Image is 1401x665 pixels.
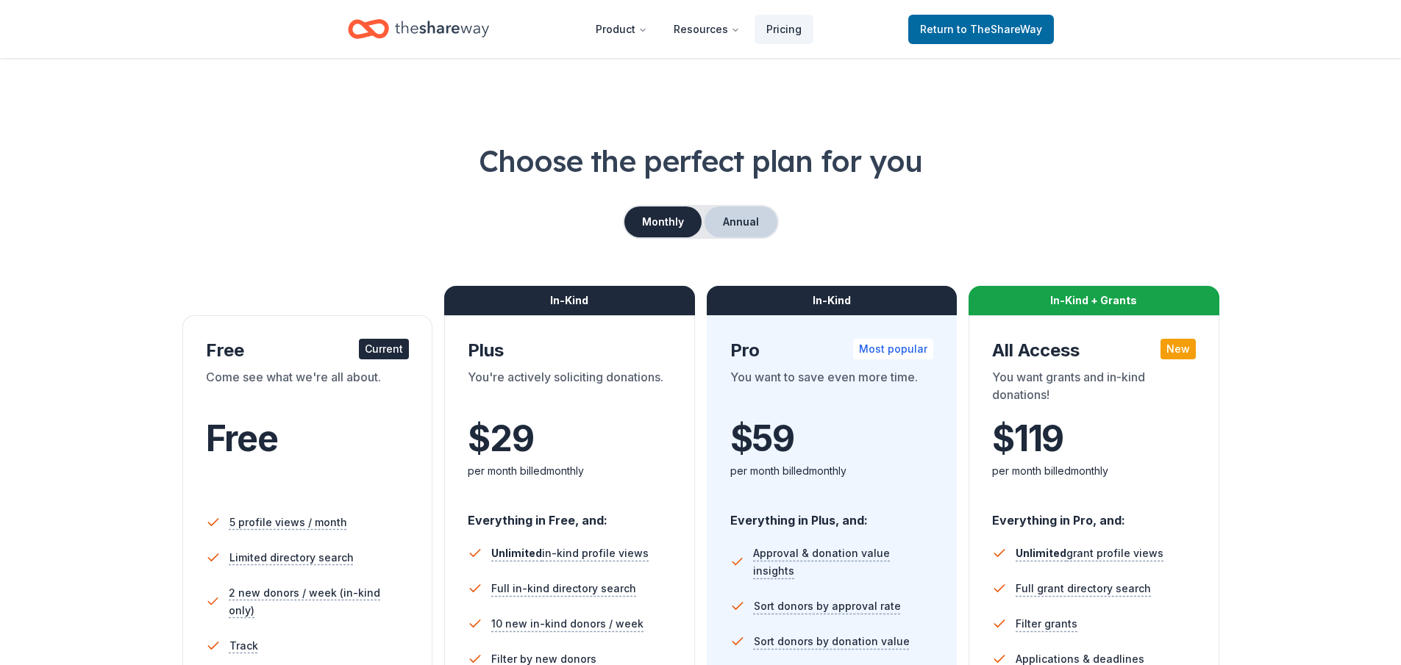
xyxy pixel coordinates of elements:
span: Filter grants [1016,615,1077,633]
div: Most popular [853,339,933,359]
span: Limited directory search [229,549,354,567]
span: $ 59 [730,418,794,459]
a: Pricing [755,15,813,44]
div: per month billed monthly [468,462,671,480]
span: $ 119 [992,418,1063,459]
a: Home [348,12,489,46]
span: Track [229,637,258,655]
button: Monthly [624,206,702,237]
span: grant profile views [1016,547,1163,559]
div: In-Kind [444,286,695,315]
div: Free [206,339,410,362]
span: 2 new donors / week (in-kind only) [229,584,409,619]
span: in-kind profile views [491,547,649,559]
div: You're actively soliciting donations. [468,368,671,409]
div: In-Kind [707,286,958,315]
div: Everything in Plus, and: [730,499,934,530]
div: Current [359,339,409,359]
div: per month billed monthly [730,462,934,480]
div: All Access [992,339,1196,362]
span: to TheShareWay [957,23,1042,35]
div: Plus [468,339,671,362]
div: You want to save even more time. [730,368,934,409]
div: Pro [730,339,934,362]
span: Unlimited [1016,547,1066,559]
div: Come see what we're all about. [206,368,410,409]
span: Sort donors by donation value [754,633,910,650]
h1: Choose the perfect plan for you [59,140,1342,181]
button: Product [584,15,659,44]
span: 10 new in-kind donors / week [491,615,644,633]
span: Full grant directory search [1016,580,1151,597]
span: Sort donors by approval rate [754,597,901,615]
button: Annual [705,206,777,237]
span: Free [206,417,278,460]
nav: Main [584,12,813,46]
button: Resources [662,15,752,44]
span: 5 profile views / month [229,514,347,531]
div: Everything in Free, and: [468,499,671,530]
span: Approval & donation value insights [753,544,933,580]
div: per month billed monthly [992,462,1196,480]
div: You want grants and in-kind donations! [992,368,1196,409]
span: Full in-kind directory search [491,580,636,597]
span: $ 29 [468,418,533,459]
div: In-Kind + Grants [969,286,1219,315]
span: Unlimited [491,547,542,559]
span: Return [920,21,1042,38]
a: Returnto TheShareWay [908,15,1054,44]
div: Everything in Pro, and: [992,499,1196,530]
div: New [1161,339,1196,359]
